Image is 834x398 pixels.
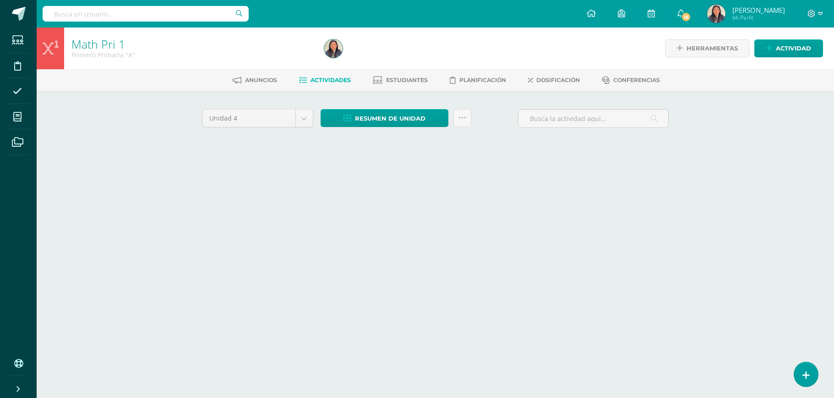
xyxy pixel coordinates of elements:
[355,110,425,127] span: Resumen de unidad
[202,110,313,127] a: Unidad 4
[209,110,289,127] span: Unidad 4
[373,73,428,88] a: Estudiantes
[386,77,428,83] span: Estudiantes
[71,50,313,59] div: Primero Primaria 'A'
[459,77,506,83] span: Planificación
[71,36,125,52] a: Math Pri 1
[528,73,580,88] a: Dosificación
[311,77,351,83] span: Actividades
[754,39,823,57] a: Actividad
[450,73,506,88] a: Planificación
[681,12,691,22] span: 18
[707,5,725,23] img: 053f0824b320b518b52f6bf93d3dd2bd.png
[71,38,313,50] h1: Math Pri 1
[776,40,811,57] span: Actividad
[732,14,785,22] span: Mi Perfil
[518,110,668,127] input: Busca la actividad aquí...
[324,39,343,58] img: 053f0824b320b518b52f6bf93d3dd2bd.png
[665,39,750,57] a: Herramientas
[732,6,785,15] span: [PERSON_NAME]
[43,6,249,22] input: Busca un usuario...
[245,77,277,83] span: Anuncios
[602,73,660,88] a: Conferencias
[687,40,738,57] span: Herramientas
[299,73,351,88] a: Actividades
[321,109,448,127] a: Resumen de unidad
[233,73,277,88] a: Anuncios
[613,77,660,83] span: Conferencias
[536,77,580,83] span: Dosificación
